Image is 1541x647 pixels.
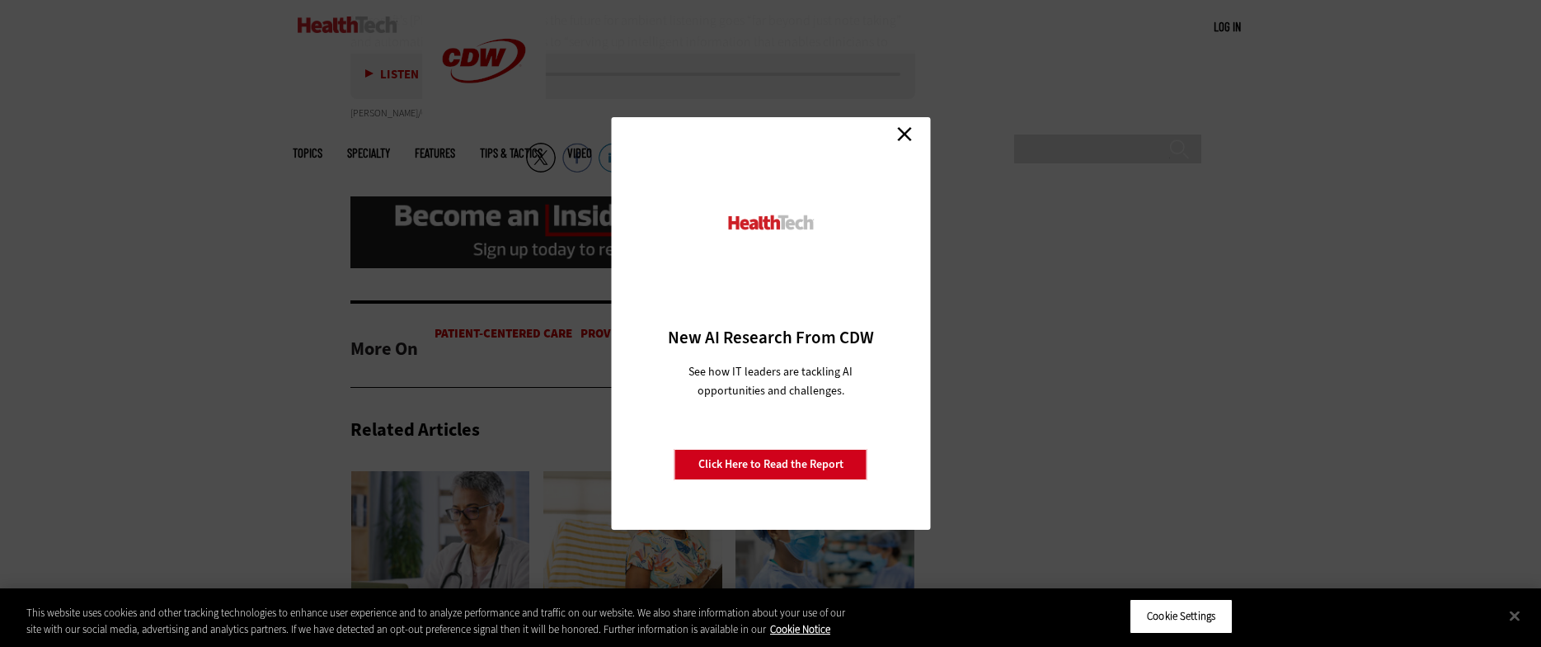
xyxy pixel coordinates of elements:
button: Cookie Settings [1130,599,1233,634]
a: More information about your privacy [770,622,830,636]
div: This website uses cookies and other tracking technologies to enhance user experience and to analy... [26,605,848,637]
a: Click Here to Read the Report [674,449,867,480]
a: Close [892,121,917,146]
img: HealthTech_0.png [726,214,815,231]
p: See how IT leaders are tackling AI opportunities and challenges. [669,362,872,400]
h3: New AI Research From CDW [640,326,901,349]
button: Close [1496,597,1533,634]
